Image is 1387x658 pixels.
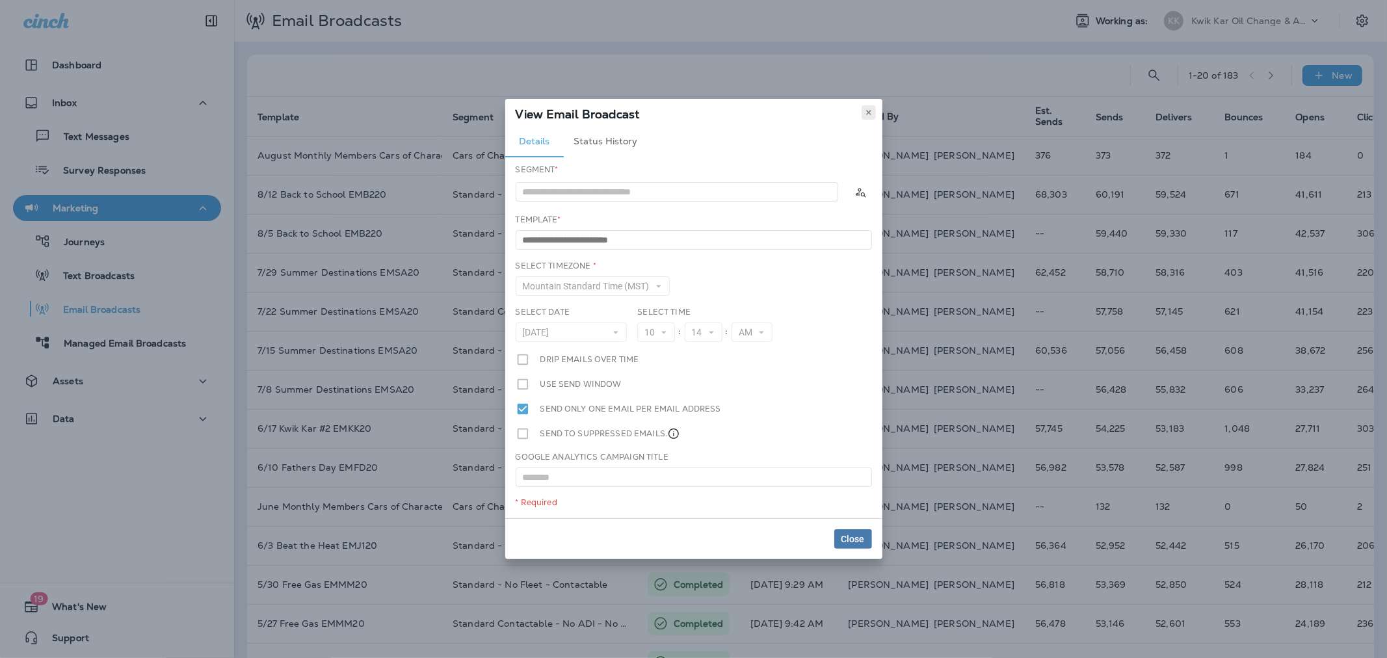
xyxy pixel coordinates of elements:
span: Mountain Standard Time (MST) [523,281,655,292]
button: Calculate the estimated number of emails to be sent based on selected segment. (This could take a... [849,180,872,204]
span: [DATE] [523,327,555,338]
span: 14 [692,327,707,338]
div: : [675,322,684,342]
button: Close [834,529,872,549]
span: Close [841,534,865,544]
div: * Required [516,497,872,508]
button: 10 [637,322,675,342]
button: AM [732,322,773,342]
span: 10 [644,327,660,338]
button: Mountain Standard Time (MST) [516,276,670,296]
label: Segment [516,164,559,175]
label: Drip emails over time [540,352,639,367]
label: Select Date [516,307,570,317]
button: Status History [564,126,648,157]
label: Select Timezone [516,261,596,271]
button: 14 [685,322,722,342]
label: Use send window [540,377,622,391]
button: [DATE] [516,322,627,342]
label: Template [516,215,561,225]
div: View Email Broadcast [505,99,882,126]
button: Details [505,126,564,157]
label: Send to suppressed emails. [540,427,681,441]
div: : [722,322,732,342]
span: AM [739,327,758,338]
label: Send only one email per email address [540,402,721,416]
label: Select Time [637,307,691,317]
label: Google Analytics Campaign Title [516,452,668,462]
